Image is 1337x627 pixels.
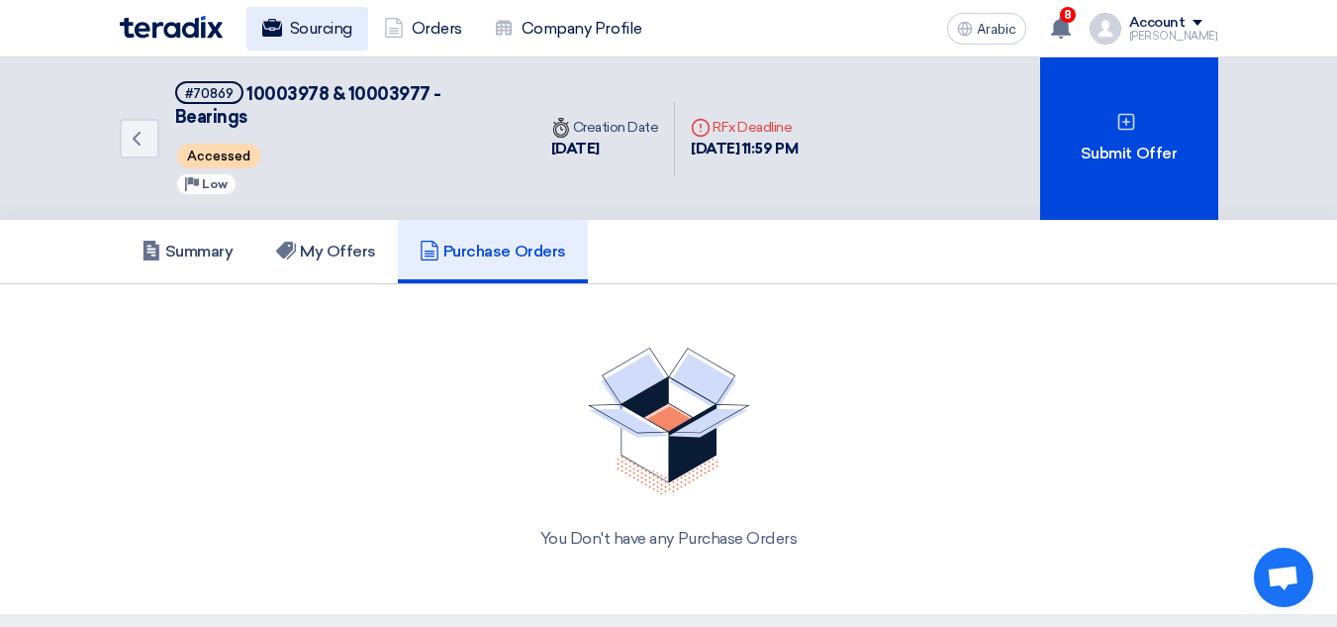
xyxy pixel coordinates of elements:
[1081,144,1177,162] font: Submit Offer
[1254,548,1313,607] a: Open chat
[368,7,478,51] a: Orders
[290,19,352,38] font: Sourcing
[120,220,255,283] a: Summary
[187,150,250,164] font: Accessed
[165,242,234,261] font: Summary
[185,86,234,101] font: #70869
[202,177,228,191] font: Low
[540,529,798,548] font: You Don't have any Purchase Orders
[443,242,566,261] font: Purchase Orders
[175,83,441,128] font: 10003978 & 10003977 - Bearings
[713,119,792,136] font: RFx Deadline
[977,21,1016,38] font: Arabic
[573,119,659,136] font: Creation Date
[1064,8,1072,22] font: 8
[1090,13,1121,45] img: profile_test.png
[412,19,462,38] font: Orders
[254,220,398,283] a: My Offers
[398,220,588,283] a: Purchase Orders
[120,16,223,39] img: Teradix logo
[522,19,642,38] font: Company Profile
[551,140,600,157] font: [DATE]
[947,13,1026,45] button: Arabic
[175,81,512,130] h5: 10003978 & 10003977 - Bearings
[691,140,798,157] font: [DATE] 11:59 PM
[246,7,368,51] a: Sourcing
[1129,14,1186,31] font: Account
[1129,30,1218,43] font: [PERSON_NAME]
[300,242,376,261] font: My Offers
[588,348,750,495] img: No Quotations Found!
